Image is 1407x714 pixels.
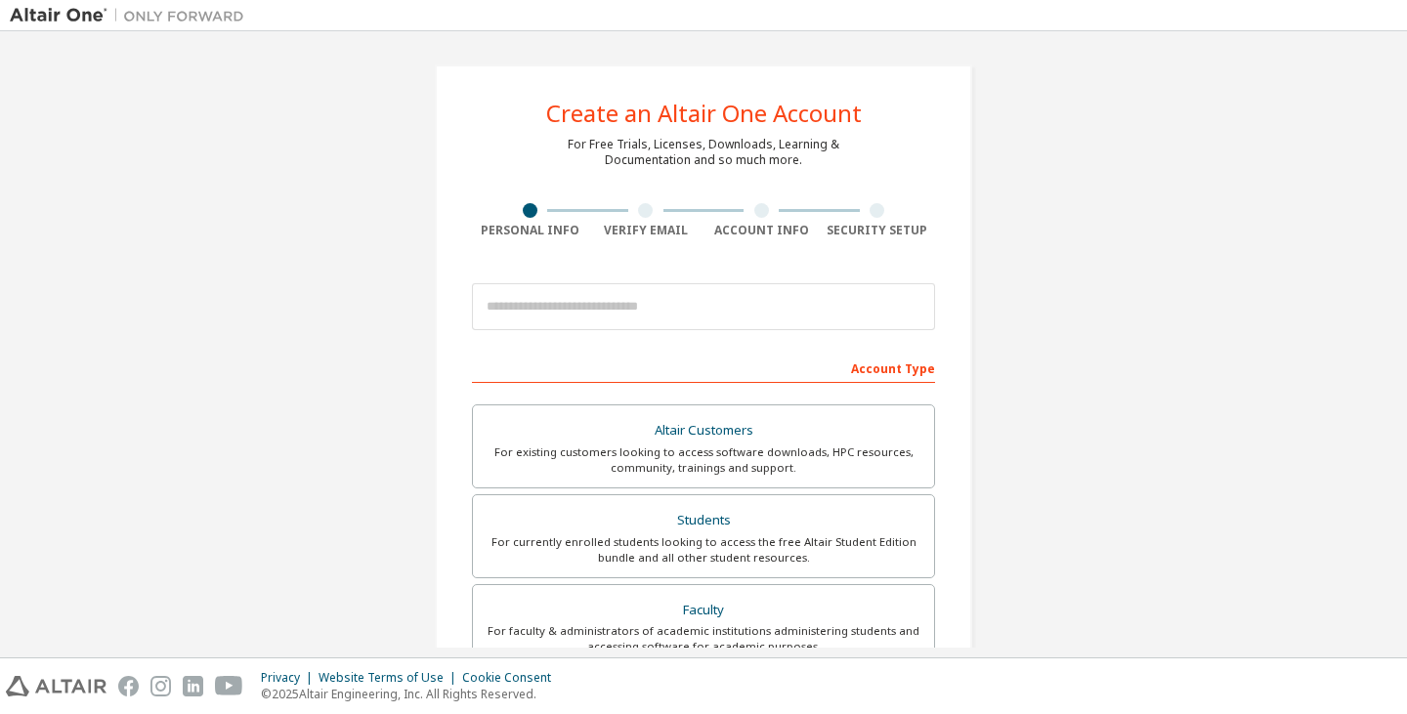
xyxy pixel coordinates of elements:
div: For faculty & administrators of academic institutions administering students and accessing softwa... [485,623,922,654]
img: instagram.svg [150,676,171,696]
div: Website Terms of Use [319,670,462,686]
div: Verify Email [588,223,704,238]
div: Privacy [261,670,319,686]
div: For Free Trials, Licenses, Downloads, Learning & Documentation and so much more. [568,137,839,168]
div: Students [485,507,922,534]
p: © 2025 Altair Engineering, Inc. All Rights Reserved. [261,686,563,702]
div: Cookie Consent [462,670,563,686]
div: Personal Info [472,223,588,238]
div: Security Setup [820,223,936,238]
img: altair_logo.svg [6,676,107,696]
img: facebook.svg [118,676,139,696]
div: For currently enrolled students looking to access the free Altair Student Edition bundle and all ... [485,534,922,566]
div: Faculty [485,597,922,624]
div: For existing customers looking to access software downloads, HPC resources, community, trainings ... [485,444,922,476]
div: Altair Customers [485,417,922,444]
img: Altair One [10,6,254,25]
div: Create an Altair One Account [546,102,862,125]
img: youtube.svg [215,676,243,696]
img: linkedin.svg [183,676,203,696]
div: Account Type [472,352,935,383]
div: Account Info [703,223,820,238]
